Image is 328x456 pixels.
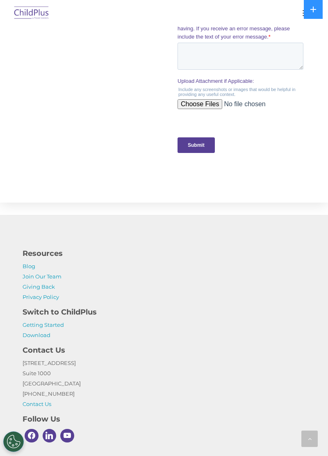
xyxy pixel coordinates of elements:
p: [STREET_ADDRESS] Suite 1000 [GEOGRAPHIC_DATA] [PHONE_NUMBER] [23,358,305,409]
a: Privacy Policy [23,294,59,300]
img: ChildPlus by Procare Solutions [12,4,51,23]
iframe: Chat Widget [194,367,328,456]
a: Youtube [58,427,76,445]
h4: Resources [23,248,305,259]
a: Facebook [23,427,41,445]
button: Cookies Settings [3,431,24,452]
a: Contact Us [23,401,51,407]
h4: Contact Us [23,344,305,356]
h4: Switch to ChildPlus [23,306,305,318]
h4: Follow Us [23,413,305,425]
a: Download [23,332,50,338]
a: Join Our Team [23,273,61,280]
a: Getting Started [23,321,64,328]
a: Giving Back [23,283,55,290]
a: Linkedin [41,427,59,445]
a: Blog [23,263,35,269]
